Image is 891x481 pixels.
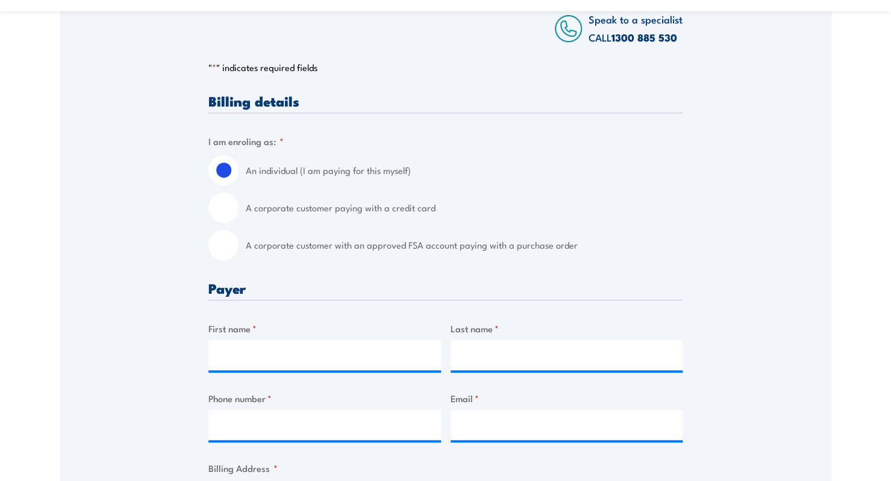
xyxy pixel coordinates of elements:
[451,321,683,335] label: Last name
[246,155,683,185] label: An individual (I am paying for this myself)
[208,134,284,148] legend: I am enroling as:
[246,230,683,260] label: A corporate customer with an approved FSA account paying with a purchase order
[208,94,683,108] h3: Billing details
[208,391,441,405] label: Phone number
[246,193,683,223] label: A corporate customer paying with a credit card
[208,281,683,295] h3: Payer
[208,461,278,475] legend: Billing Address
[451,391,683,405] label: Email
[208,321,441,335] label: First name
[589,11,683,45] span: Speak to a specialist CALL
[208,61,683,73] p: " " indicates required fields
[611,29,677,45] a: 1300 885 530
